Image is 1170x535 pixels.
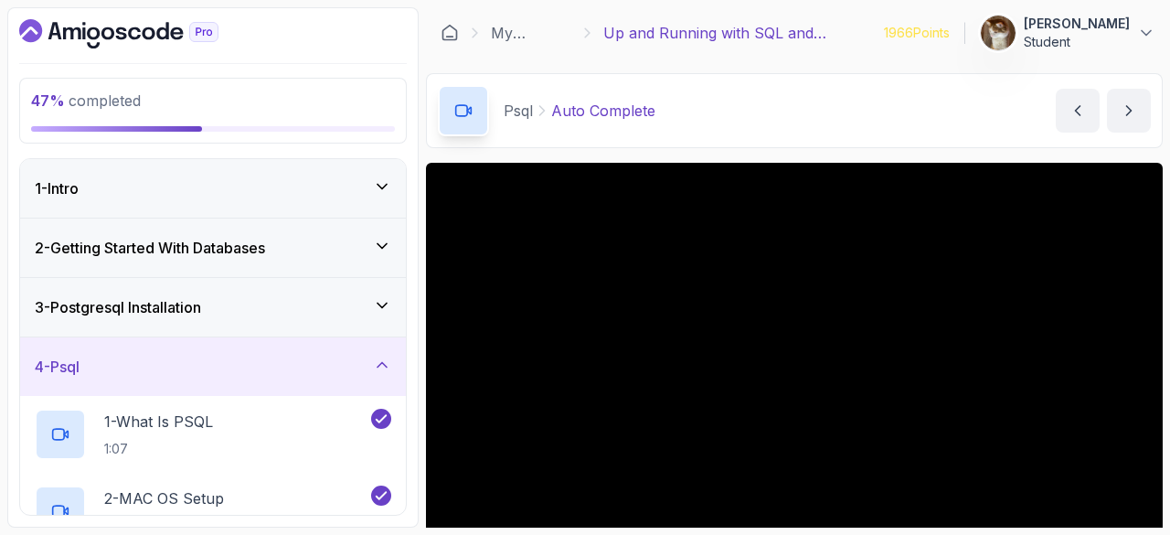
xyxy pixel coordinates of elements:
button: 2-Getting Started With Databases [20,219,406,277]
a: Dashboard [441,24,459,42]
span: completed [31,91,141,110]
p: Up and Running with SQL and Databases [603,22,877,44]
a: My Courses [491,22,571,44]
h3: 1 - Intro [35,177,79,199]
h3: 3 - Postgresql Installation [35,296,201,318]
a: Dashboard [19,19,261,48]
button: 4-Psql [20,337,406,396]
button: user profile image[PERSON_NAME]Student [980,15,1155,51]
p: Auto Complete [551,100,655,122]
button: 1-Intro [20,159,406,218]
button: 3-Postgresql Installation [20,278,406,337]
p: [PERSON_NAME] [1024,15,1130,33]
button: previous content [1056,89,1100,133]
button: next content [1107,89,1151,133]
h3: 4 - Psql [35,356,80,378]
p: 1966 Points [884,24,950,42]
img: user profile image [981,16,1016,50]
button: 1-What Is PSQL1:07 [35,409,391,460]
p: 2 - MAC OS Setup [104,487,224,509]
p: 1 - What Is PSQL [104,411,213,433]
span: 47 % [31,91,65,110]
p: Student [1024,33,1130,51]
p: Psql [504,100,533,122]
h3: 2 - Getting Started With Databases [35,237,265,259]
p: 1:07 [104,440,213,458]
